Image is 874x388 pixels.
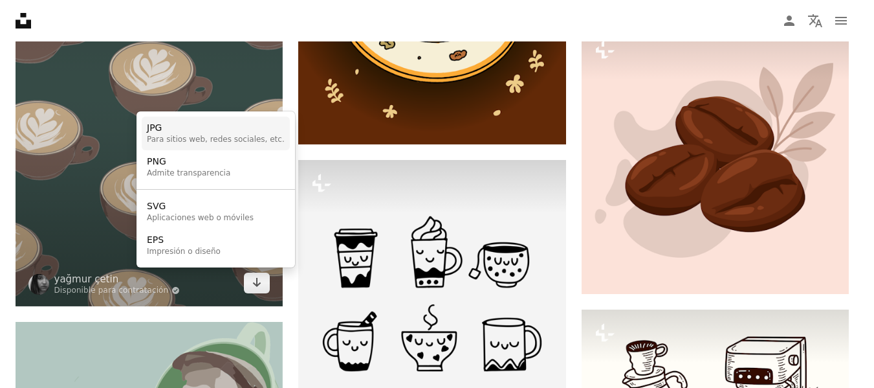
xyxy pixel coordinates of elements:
[244,273,270,293] button: Elegir el formato de descarga
[137,111,295,268] div: Elegir el formato de descarga
[147,122,285,135] div: JPG
[147,168,230,179] div: Admite transparencia
[147,155,230,168] div: PNG
[147,135,285,145] div: Para sitios web, redes sociales, etc.
[147,234,221,247] div: EPS
[147,213,254,223] div: Aplicaciones web o móviles
[147,247,221,257] div: Impresión o diseño
[147,200,254,213] div: SVG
